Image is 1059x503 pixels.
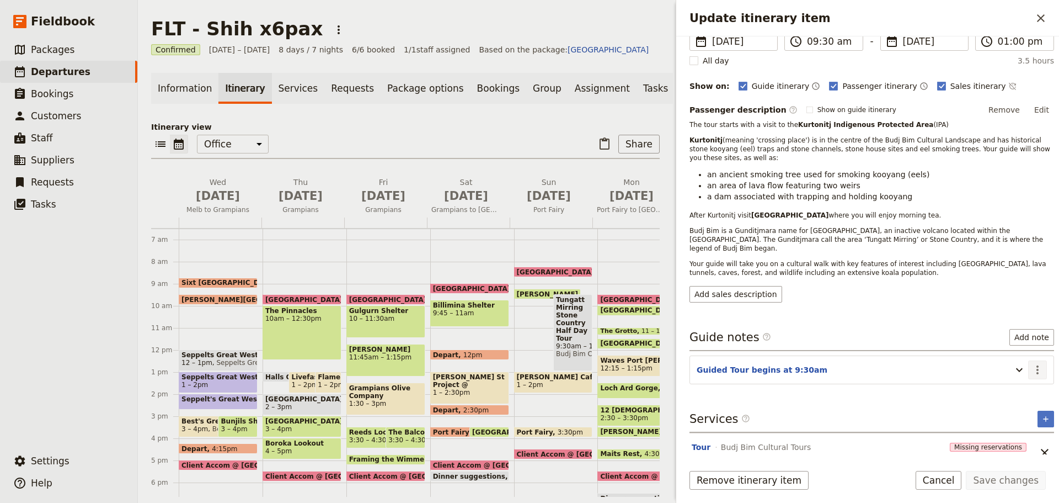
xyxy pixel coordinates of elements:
div: Sixt [GEOGRAPHIC_DATA] [179,278,258,288]
span: The Pinnacles [265,307,339,315]
span: [PERSON_NAME] Steps [600,428,690,436]
span: 3 – 4pm [221,425,247,433]
span: Seppelts Great Western Underground Cellar Tour [181,373,255,381]
span: 3 – 4pm [265,425,292,433]
div: 12 [DEMOGRAPHIC_DATA]2:30 – 3:30pm [597,405,676,426]
div: Dinner suggestions [430,471,509,481]
span: Show on guide itinerary [817,105,896,114]
div: Client Accom @ [GEOGRAPHIC_DATA] [263,471,341,481]
span: [DATE] [712,35,771,48]
button: Add service inclusion [1037,411,1054,427]
span: [DATE] [183,188,253,204]
span: Sales itinerary [950,81,1006,92]
span: Flame Brothers Cafe Restaurant [318,373,339,381]
span: Reeds Lookout [349,428,410,436]
div: Tungatt Mirring Stone Country Half Day Tour9:30am – 1pmBudj Bim Cultural Tours [553,294,592,371]
span: Sixt [GEOGRAPHIC_DATA] [181,279,281,287]
span: Livefast Lifestyle Cafe [291,373,330,381]
div: Framing the Wimmera (Grampians View) [346,454,425,465]
div: Bunjils Shelter3 – 4pm [218,416,257,437]
span: Seppelts Great Western Lunch [181,351,255,359]
span: ​ [741,414,750,423]
span: - [870,34,873,51]
span: 1 / 1 staff assigned [404,44,470,55]
div: [GEOGRAPHIC_DATA] [263,294,341,305]
span: Suppliers [31,155,74,166]
span: Budj Bim Cultural Tours [721,442,811,453]
div: [PERSON_NAME] Steps [597,427,676,437]
span: [PERSON_NAME] Cafe. Tel: [PHONE_NUMBER] [517,373,590,381]
span: Client Accom @ [GEOGRAPHIC_DATA] [265,473,408,480]
span: Boroka Lookout [265,440,339,447]
span: 3:30 – 4:30pm [349,436,397,444]
span: Tasks [31,199,56,210]
div: 7 am [151,235,179,244]
span: Framing the Wimmera (Grampians View) [349,456,506,463]
span: Port Fairy to [GEOGRAPHIC_DATA] [592,205,671,214]
h2: Sun [514,177,584,204]
div: 8 am [151,257,179,266]
div: Client Accom @ [GEOGRAPHIC_DATA] #LH24071537542401 [430,460,509,470]
div: Port Fairy3:30pm [430,427,497,437]
span: 4:30 – 5pm [645,450,682,458]
div: Client Accom @ [GEOGRAPHIC_DATA] [346,471,425,481]
div: Client Accom @ [GEOGRAPHIC_DATA] [514,449,593,459]
span: 1 – 2pm [318,381,344,389]
div: 6 pm [151,478,179,487]
button: Actions [329,20,348,39]
span: Client Accom @ Skippers [GEOGRAPHIC_DATA] [600,473,777,480]
div: 12 pm [151,346,179,354]
span: 6/6 booked [352,44,395,55]
span: Based on the package: [479,44,649,55]
span: Grampians to [GEOGRAPHIC_DATA] [427,205,505,214]
span: Port Fairy [433,428,474,436]
span: [DATE] [514,188,584,204]
a: Bookings [470,73,526,104]
div: Boroka Lookout4 – 5pm [263,438,341,459]
button: Mon [DATE]Port Fairy to [GEOGRAPHIC_DATA] [592,177,675,218]
div: [GEOGRAPHIC_DATA]2 – 3pm [263,394,341,415]
button: Calendar view [170,135,188,153]
div: [GEOGRAPHIC_DATA] [597,294,676,305]
span: Unlink service [1035,443,1054,462]
span: [DATE] [266,188,335,204]
button: List view [151,135,170,153]
span: Waves Port [PERSON_NAME] [600,357,673,364]
span: [GEOGRAPHIC_DATA] [349,296,431,303]
div: [GEOGRAPHIC_DATA] [514,267,593,277]
a: Package options [381,73,470,104]
input: ​ [998,35,1047,48]
button: Remove itinerary item [689,471,809,490]
button: Cancel [916,471,962,490]
span: ​ [789,35,803,48]
span: ​ [789,105,798,114]
a: Group [526,73,568,104]
span: [GEOGRAPHIC_DATA] [265,296,347,303]
span: ​ [885,35,898,48]
span: Bests Great Western [208,425,280,433]
span: Dinner suggestions [433,473,510,480]
button: Remove [983,102,1025,118]
h3: Guide notes [689,329,771,346]
span: ​ [762,332,771,346]
span: Loch Ard Gorge [600,384,662,392]
div: [GEOGRAPHIC_DATA] [430,283,509,294]
span: Grampians [261,205,340,214]
span: ​ [741,414,750,427]
strong: Kurtonitj [689,136,723,144]
span: 1 – 2pm [517,381,543,389]
h2: Mon [597,177,666,204]
div: 2 pm [151,390,179,399]
h2: Thu [266,177,335,204]
div: The Grotto11 – 11:15am [597,327,676,335]
span: Settings [31,456,69,467]
input: ​ [807,35,856,48]
span: Confirmed [151,44,200,55]
button: Share [618,135,660,153]
div: Livefast Lifestyle Cafe1 – 2pm [288,372,333,393]
span: The Grotto [600,328,641,335]
span: [GEOGRAPHIC_DATA] [600,306,682,314]
div: Grampians Olive Company1:30 – 3pm [346,383,425,415]
span: Port Fairy [510,205,588,214]
span: [GEOGRAPHIC_DATA] [433,285,515,292]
